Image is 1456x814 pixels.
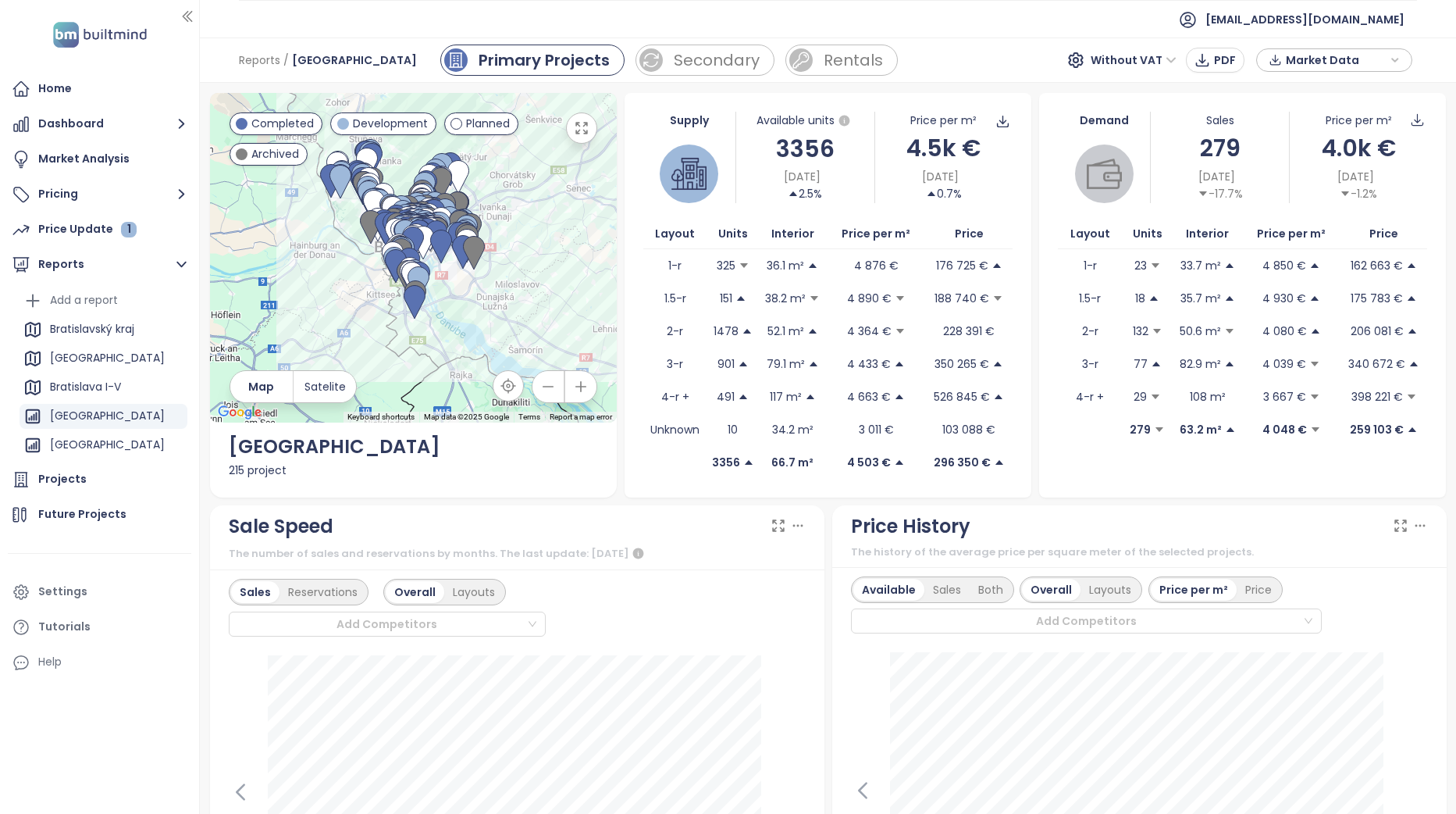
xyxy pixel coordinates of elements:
[1262,355,1306,373] p: 4 039 €
[1205,1,1404,38] span: [EMAIL_ADDRESS][DOMAIN_NAME]
[875,130,1013,166] div: 4.5k €
[1406,293,1417,304] span: caret-up
[1290,130,1427,166] div: 4.0k €
[943,323,995,340] p: 228 391 €
[50,435,165,455] div: [GEOGRAPHIC_DATA]
[1242,219,1341,249] th: Price per m²
[294,371,356,402] button: Satelite
[1151,359,1162,370] span: caret-up
[851,512,970,541] div: Price History
[38,149,130,169] div: Market Analysis
[20,288,187,313] div: Add a report
[1173,219,1242,249] th: Interior
[1309,260,1320,271] span: caret-up
[1225,424,1236,435] span: caret-up
[671,156,707,191] img: house
[1224,359,1235,370] span: caret-up
[121,222,137,237] div: 1
[1151,112,1288,129] div: Sales
[1309,359,1320,370] span: caret-down
[1262,421,1307,438] p: 4 048 €
[707,219,759,249] th: Units
[992,359,1003,370] span: caret-up
[1058,315,1122,348] td: 2-r
[1351,388,1403,405] p: 398 221 €
[767,355,805,373] p: 79.1 m²
[229,462,598,479] div: 215 project
[1262,290,1306,307] p: 4 930 €
[854,257,899,274] p: 4 876 €
[808,359,819,370] span: caret-up
[805,391,816,402] span: caret-up
[772,421,813,438] p: 34.2 m²
[738,359,749,370] span: caret-up
[1263,388,1306,405] p: 3 667 €
[847,388,891,405] p: 4 663 €
[1408,359,1419,370] span: caret-up
[643,112,735,129] div: Supply
[767,323,804,340] p: 52.1 m²
[50,348,165,368] div: [GEOGRAPHIC_DATA]
[717,355,735,373] p: 901
[20,317,187,342] div: Bratislavský kraj
[1340,188,1351,199] span: caret-down
[739,260,749,271] span: caret-down
[1058,249,1122,282] td: 1-r
[1087,156,1122,191] img: wallet
[20,346,187,371] div: [GEOGRAPHIC_DATA]
[742,326,753,337] span: caret-up
[894,457,905,468] span: caret-up
[1151,130,1288,166] div: 279
[1237,579,1280,601] div: Price
[1310,326,1321,337] span: caret-up
[994,457,1005,468] span: caret-up
[38,505,126,524] div: Future Projects
[1407,424,1418,435] span: caret-up
[353,115,428,132] span: Development
[1340,219,1427,249] th: Price
[38,617,91,637] div: Tutorials
[738,391,749,402] span: caret-up
[444,581,504,603] div: Layouts
[50,291,118,310] div: Add a report
[1154,424,1165,435] span: caret-down
[248,378,274,395] span: Map
[50,320,134,339] div: Bratislavský kraj
[1407,326,1418,337] span: caret-up
[50,406,165,426] div: [GEOGRAPHIC_DATA]
[992,293,1003,304] span: caret-down
[1350,421,1404,438] p: 259 103 €
[993,391,1004,402] span: caret-up
[8,144,191,175] a: Market Analysis
[643,315,707,348] td: 2-r
[847,454,891,471] p: 4 503 €
[1080,579,1140,601] div: Layouts
[759,219,827,249] th: Interior
[1198,188,1209,199] span: caret-down
[743,457,754,468] span: caret-up
[1310,424,1321,435] span: caret-down
[1190,388,1226,405] p: 108 m²
[251,145,299,162] span: Archived
[991,260,1002,271] span: caret-up
[735,293,746,304] span: caret-up
[1309,391,1320,402] span: caret-down
[38,220,137,239] div: Price Update
[924,579,970,601] div: Sales
[251,115,314,132] span: Completed
[1262,257,1306,274] p: 4 850 €
[936,257,988,274] p: 176 725 €
[765,290,806,307] p: 38.2 m²
[1224,326,1235,337] span: caret-down
[8,612,191,643] a: Tutorials
[8,464,191,495] a: Projects
[714,323,739,340] p: 1478
[894,359,905,370] span: caret-up
[807,326,818,337] span: caret-up
[853,579,924,601] div: Available
[1022,579,1080,601] div: Overall
[942,421,995,438] p: 103 088 €
[38,79,72,98] div: Home
[20,375,187,400] div: Bratislava I-V
[926,188,937,199] span: caret-up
